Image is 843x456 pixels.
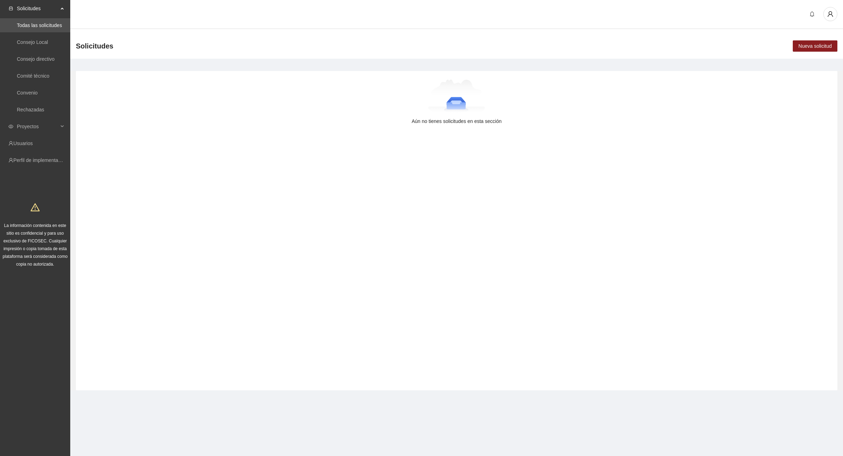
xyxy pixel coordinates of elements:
[13,157,68,163] a: Perfil de implementadora
[17,56,54,62] a: Consejo directivo
[17,73,50,79] a: Comité técnico
[17,107,44,112] a: Rechazadas
[806,8,818,20] button: bell
[824,11,837,17] span: user
[8,124,13,129] span: eye
[798,42,832,50] span: Nueva solicitud
[17,22,62,28] a: Todas las solicitudes
[17,119,58,133] span: Proyectos
[823,7,837,21] button: user
[17,1,58,15] span: Solicitudes
[793,40,837,52] button: Nueva solicitud
[76,40,113,52] span: Solicitudes
[17,90,38,96] a: Convenio
[17,39,48,45] a: Consejo Local
[3,223,68,267] span: La información contenida en este sitio es confidencial y para uso exclusivo de FICOSEC. Cualquier...
[807,11,817,17] span: bell
[8,6,13,11] span: inbox
[13,141,33,146] a: Usuarios
[428,79,485,115] img: Aún no tienes solicitudes en esta sección
[87,117,826,125] div: Aún no tienes solicitudes en esta sección
[31,203,40,212] span: warning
